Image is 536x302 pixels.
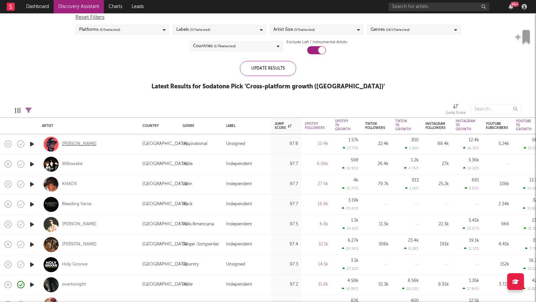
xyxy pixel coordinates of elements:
[305,281,328,289] div: 31.8k
[62,181,77,187] div: KHAOS
[335,119,351,131] div: Spotify 7D Growth
[183,240,219,248] div: Singer-Songwriter
[183,200,193,208] div: Rock
[342,287,358,291] div: 16.86 %
[62,261,87,268] a: Holy Groove
[305,200,328,208] div: 16.8k
[342,166,358,170] div: 10.95 %
[486,140,509,148] div: 5.24k
[176,26,210,34] div: Labels
[463,226,479,231] div: 32.07 %
[471,104,521,114] input: Search...
[389,3,489,11] input: Search for artists
[411,138,419,142] div: 300
[226,140,245,148] div: Unsigned
[62,221,96,227] a: [PERSON_NAME]
[183,260,199,269] div: Country
[343,146,358,150] div: 17.73 %
[142,160,188,168] div: [GEOGRAPHIC_DATA]
[348,238,358,243] div: 6.27k
[275,160,298,168] div: 97.7
[275,260,298,269] div: 97.3
[240,61,296,76] div: Update Results
[405,186,419,191] div: 1.16 %
[305,122,325,130] div: Spotify Followers
[183,140,207,148] div: Inspirational
[275,240,298,248] div: 97.4
[183,124,216,128] div: Genre
[456,119,475,131] div: Instagram 7D Growth
[275,140,298,148] div: 97.8
[351,218,358,223] div: 1.1k
[183,160,193,168] div: Indie
[404,166,419,170] div: 4.76 %
[465,186,479,191] div: 2.82 %
[342,206,358,211] div: 23.40 %
[365,180,389,188] div: 79.7k
[342,226,358,231] div: 19.19 %
[75,13,461,21] div: Reset Filters
[342,246,358,251] div: 24.26 %
[486,220,509,228] div: 966
[226,200,252,208] div: Independent
[351,258,358,263] div: 3.1k
[425,122,446,130] div: Instagram Followers
[347,279,358,283] div: 4.58k
[183,220,214,228] div: Folk/Americana
[15,101,20,120] div: Edit Columns
[226,180,252,188] div: Independent
[183,180,192,188] div: Latin
[425,140,449,148] div: 88.4k
[99,26,120,34] span: ( 5 / 5 selected)
[142,140,188,148] div: [GEOGRAPHIC_DATA]
[305,220,328,228] div: 6.8k
[273,26,315,34] div: Artist Size
[79,26,120,34] div: Platforms
[509,4,513,9] button: 99+
[486,281,509,289] div: 3.72k
[214,42,236,50] span: ( 1 / 78 selected)
[226,281,252,289] div: Independent
[408,279,419,283] div: 8.56k
[305,160,328,168] div: 6.06k
[62,282,86,288] a: overtonight
[142,124,173,128] div: Country
[446,101,466,120] div: Jump Score
[486,240,509,248] div: 4.41k
[371,26,410,34] div: Genres
[275,281,298,289] div: 97.2
[395,119,411,131] div: Tiktok 7D Growth
[342,186,358,191] div: 16.70 %
[42,124,132,128] div: Artist
[425,180,449,188] div: 25.2k
[62,161,82,167] a: Willowake
[193,42,236,50] div: Countries
[446,109,466,117] div: Jump Score
[275,180,298,188] div: 97.7
[62,201,91,207] a: Bleeding Verse
[342,267,358,271] div: 27.22 %
[463,146,479,150] div: 16.32 %
[286,38,347,46] label: Exclude Lofi / Instrumental Artists
[62,241,96,247] a: [PERSON_NAME]
[463,166,479,170] div: 14.22 %
[275,122,291,130] div: Jump Score
[472,178,479,182] div: 691
[142,240,188,248] div: [GEOGRAPHIC_DATA]
[365,160,389,168] div: 26.4k
[365,240,389,248] div: 306k
[305,180,328,188] div: 27.9k
[25,101,31,120] div: Filters(11 filters active)
[486,200,509,208] div: 2.34k
[62,141,96,147] a: [PERSON_NAME]
[226,124,265,128] div: Label
[305,260,328,269] div: 14.5k
[468,158,479,162] div: 3.36k
[351,158,358,162] div: 598
[183,281,193,289] div: Indie
[348,198,358,203] div: 3.19k
[516,119,532,131] div: YouTube 7D Growth
[408,238,419,243] div: 23.4k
